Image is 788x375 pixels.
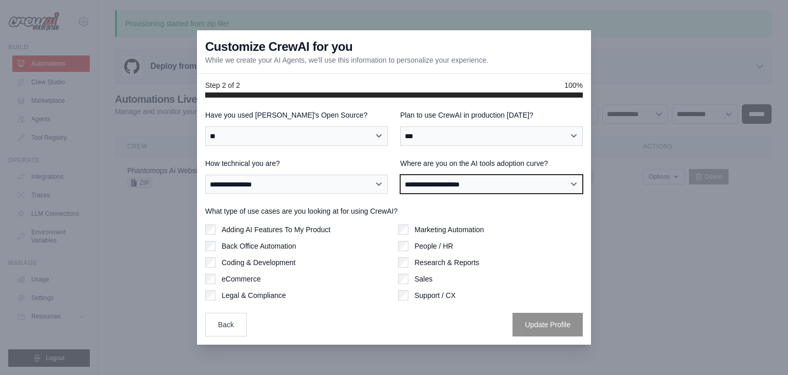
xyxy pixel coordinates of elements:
label: Have you used [PERSON_NAME]'s Open Source? [205,110,388,120]
p: While we create your AI Agents, we'll use this information to personalize your experience. [205,55,488,65]
label: Where are you on the AI tools adoption curve? [400,158,583,168]
label: Back Office Automation [222,241,296,251]
label: Coding & Development [222,257,295,268]
label: Marketing Automation [415,224,484,235]
h3: Customize CrewAI for you [205,39,352,55]
label: What type of use cases are you looking at for using CrewAI? [205,206,583,216]
label: People / HR [415,241,453,251]
button: Back [205,313,247,336]
button: Update Profile [513,313,583,336]
label: Adding AI Features To My Product [222,224,330,235]
span: 100% [564,80,583,90]
label: Research & Reports [415,257,479,268]
label: eCommerce [222,274,261,284]
label: Plan to use CrewAI in production [DATE]? [400,110,583,120]
label: Sales [415,274,432,284]
span: Step 2 of 2 [205,80,240,90]
label: Support / CX [415,290,456,301]
label: Legal & Compliance [222,290,286,301]
label: How technical you are? [205,158,388,168]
